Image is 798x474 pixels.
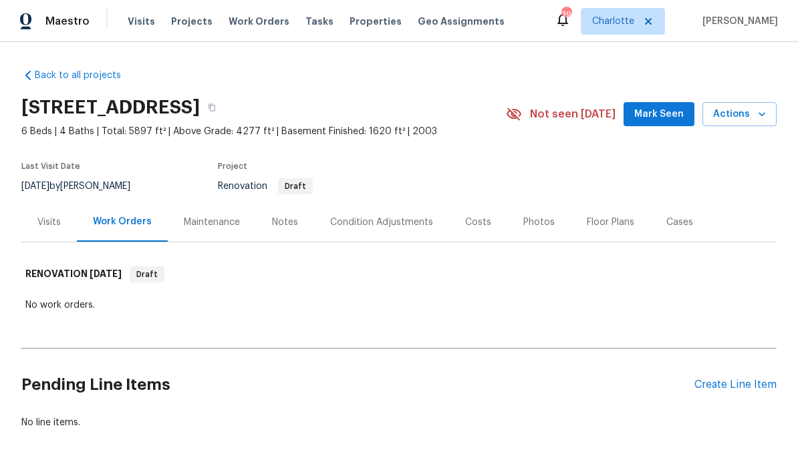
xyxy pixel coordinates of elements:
div: Work Orders [93,215,152,228]
span: Not seen [DATE] [530,107,616,121]
div: Floor Plans [587,216,634,229]
div: Create Line Item [694,379,777,391]
div: Maintenance [184,216,240,229]
span: [DATE] [21,182,49,191]
span: Maestro [45,15,90,28]
div: by [PERSON_NAME] [21,178,146,194]
span: Draft [279,182,311,190]
div: Notes [272,216,298,229]
div: No line items. [21,416,777,429]
span: Projects [171,15,213,28]
button: Actions [702,102,777,127]
span: Draft [131,268,163,281]
span: Project [218,162,247,170]
span: Work Orders [229,15,289,28]
span: [PERSON_NAME] [697,15,778,28]
div: 39 [561,8,571,21]
span: Visits [128,15,155,28]
h2: [STREET_ADDRESS] [21,101,200,114]
span: Actions [713,106,766,123]
span: Properties [350,15,402,28]
button: Mark Seen [624,102,694,127]
span: Charlotte [592,15,634,28]
span: 6 Beds | 4 Baths | Total: 5897 ft² | Above Grade: 4277 ft² | Basement Finished: 1620 ft² | 2003 [21,125,506,138]
span: Last Visit Date [21,162,80,170]
button: Copy Address [200,95,224,120]
div: Photos [523,216,555,229]
span: Renovation [218,182,313,191]
div: Cases [666,216,693,229]
div: RENOVATION [DATE]Draft [21,253,777,296]
div: Condition Adjustments [330,216,433,229]
div: No work orders. [25,298,773,312]
span: [DATE] [90,269,122,278]
div: Visits [37,216,61,229]
a: Back to all projects [21,69,150,82]
span: Geo Assignments [418,15,505,28]
div: Costs [465,216,491,229]
h6: RENOVATION [25,266,122,282]
span: Tasks [305,17,334,26]
span: Mark Seen [634,106,684,123]
h2: Pending Line Items [21,354,694,416]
